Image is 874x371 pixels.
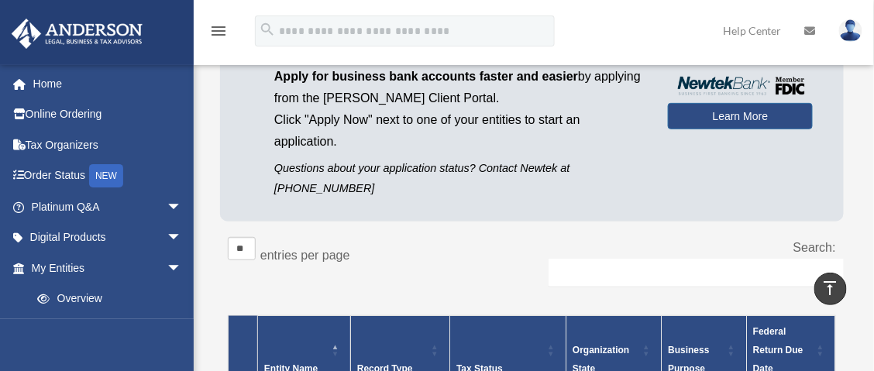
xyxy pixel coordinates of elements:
a: Digital Productsarrow_drop_down [11,222,205,253]
div: NEW [89,164,123,187]
a: CTA Hub [22,314,198,345]
a: Platinum Q&Aarrow_drop_down [11,191,205,222]
a: Learn More [668,103,813,129]
span: Apply for business bank accounts faster and easier [274,70,578,83]
img: User Pic [839,19,862,42]
p: Click "Apply Now" next to one of your entities to start an application. [274,109,645,153]
a: My Entitiesarrow_drop_down [11,252,198,283]
i: search [259,21,276,38]
a: menu [209,27,228,40]
span: arrow_drop_down [167,252,198,284]
a: Overview [22,283,190,314]
img: NewtekBankLogoSM.png [676,77,805,95]
p: Questions about your application status? Contact Newtek at [PHONE_NUMBER] [274,159,645,198]
img: Anderson Advisors Platinum Portal [7,19,147,49]
label: entries per page [260,249,350,262]
span: arrow_drop_down [167,222,198,254]
a: Home [11,68,205,99]
a: Order StatusNEW [11,160,205,192]
a: Online Ordering [11,99,205,130]
label: Search: [793,241,836,254]
a: vertical_align_top [814,273,847,305]
span: arrow_drop_down [167,191,198,223]
i: vertical_align_top [821,279,840,297]
i: menu [209,22,228,40]
p: by applying from the [PERSON_NAME] Client Portal. [274,66,645,109]
a: Tax Organizers [11,129,205,160]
